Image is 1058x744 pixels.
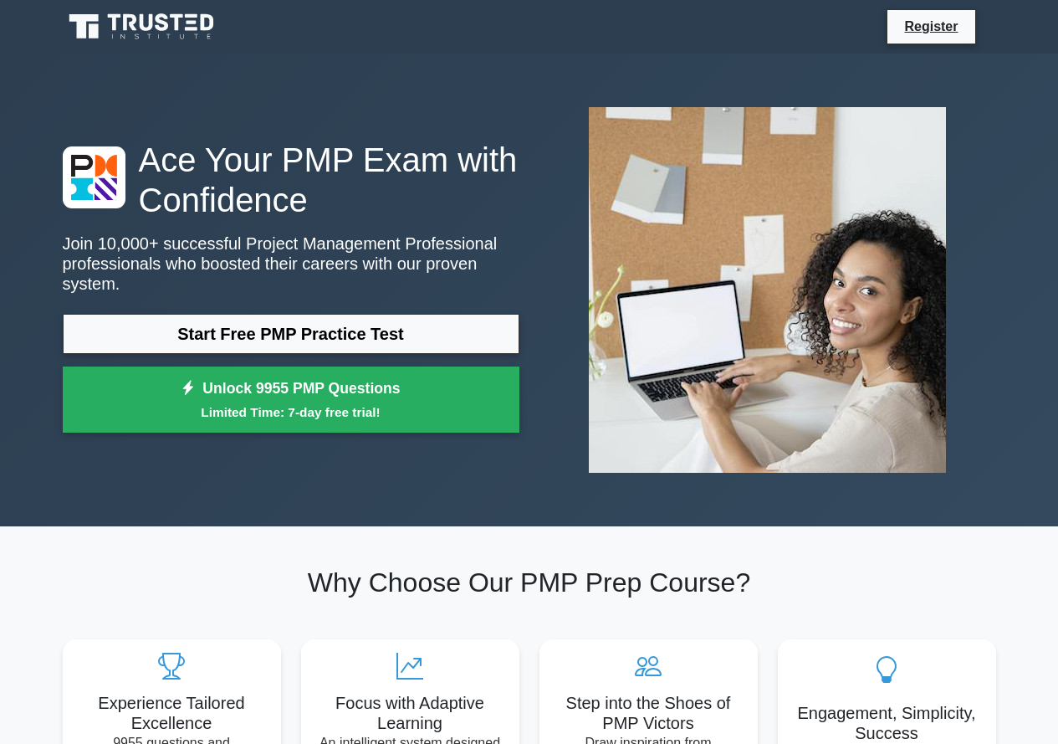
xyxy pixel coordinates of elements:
h2: Why Choose Our PMP Prep Course? [63,567,996,598]
h5: Engagement, Simplicity, Success [791,703,983,743]
small: Limited Time: 7-day free trial! [84,403,498,422]
p: Join 10,000+ successful Project Management Professional professionals who boosted their careers w... [63,233,519,294]
a: Unlock 9955 PMP QuestionsLimited Time: 7-day free trial! [63,367,519,434]
h5: Experience Tailored Excellence [76,693,268,733]
h5: Focus with Adaptive Learning [314,693,506,733]
h5: Step into the Shoes of PMP Victors [553,693,744,733]
a: Register [894,16,968,37]
a: Start Free PMP Practice Test [63,314,519,354]
h1: Ace Your PMP Exam with Confidence [63,140,519,220]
